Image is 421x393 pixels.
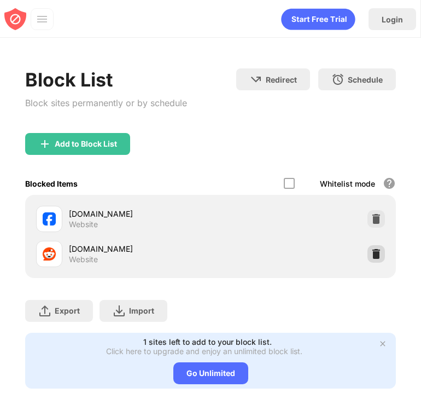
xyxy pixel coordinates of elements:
[43,247,56,261] img: favicons
[25,68,187,91] div: Block List
[106,346,302,356] div: Click here to upgrade and enjoy an unlimited block list.
[69,255,98,264] div: Website
[173,362,248,384] div: Go Unlimited
[320,179,375,188] div: Whitelist mode
[43,212,56,226] img: favicons
[281,8,355,30] div: animation
[378,339,387,348] img: x-button.svg
[69,243,210,255] div: [DOMAIN_NAME]
[4,8,26,30] img: blocksite-icon-red.svg
[129,306,154,315] div: Import
[266,75,297,84] div: Redirect
[25,179,78,188] div: Blocked Items
[348,75,383,84] div: Schedule
[25,95,187,111] div: Block sites permanently or by schedule
[143,337,272,346] div: 1 sites left to add to your block list.
[55,140,117,148] div: Add to Block List
[69,219,98,229] div: Website
[55,306,80,315] div: Export
[382,15,403,24] div: Login
[69,208,210,219] div: [DOMAIN_NAME]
